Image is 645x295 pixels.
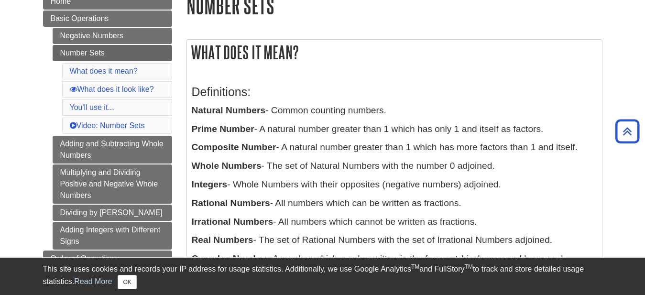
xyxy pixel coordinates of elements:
a: Negative Numbers [53,28,172,44]
b: Real Numbers [192,235,253,245]
sup: TM [411,263,419,270]
b: Composite Number [192,142,276,152]
p: - All numbers which can be written as fractions. [192,197,597,210]
button: Close [118,275,136,289]
a: Video: Number Sets [70,121,145,130]
span: Order of Operations [51,254,118,262]
h2: What does it mean? [187,40,602,65]
b: Irrational Numbers [192,217,273,227]
a: Multiplying and Dividing Positive and Negative Whole Numbers [53,164,172,204]
b: Whole Numbers [192,161,262,171]
p: - A number which can be written in the form a + bi where a and b are real numbers and i is the sq... [192,252,597,280]
b: Rational Numbers [192,198,270,208]
a: Back to Top [612,125,643,138]
a: You'll use it... [70,103,114,111]
b: Prime Number [192,124,254,134]
a: Adding and Subtracting Whole Numbers [53,136,172,164]
a: Number Sets [53,45,172,61]
p: - A natural number greater than 1 which has only 1 and itself as factors. [192,122,597,136]
p: - The set of Rational Numbers with the set of Irrational Numbers adjoined. [192,233,597,247]
a: What does it mean? [70,67,138,75]
p: - The set of Natural Numbers with the number 0 adjoined. [192,159,597,173]
b: Complex Number [192,253,268,263]
a: Adding Integers with Different Signs [53,222,172,250]
div: This site uses cookies and records your IP address for usage statistics. Additionally, we use Goo... [43,263,602,289]
h3: Definitions: [192,85,597,99]
b: Integers [192,179,228,189]
p: - Common counting numbers. [192,104,597,118]
b: Natural Numbers [192,105,266,115]
a: Basic Operations [43,11,172,27]
p: - A natural number greater than 1 which has more factors than 1 and itself. [192,141,597,154]
p: - Whole Numbers with their opposites (negative numbers) adjoined. [192,178,597,192]
a: What does it look like? [70,85,154,93]
a: Read More [74,277,112,285]
a: Dividing by [PERSON_NAME] [53,205,172,221]
span: Basic Operations [51,14,109,22]
p: - All numbers which cannot be written as fractions. [192,215,597,229]
a: Order of Operations [43,251,172,267]
sup: TM [465,263,473,270]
